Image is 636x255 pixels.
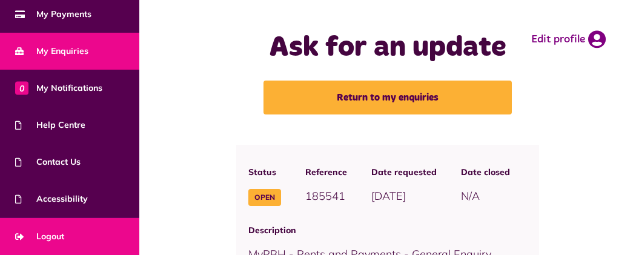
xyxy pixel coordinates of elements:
[15,82,102,94] span: My Notifications
[305,166,347,179] span: Reference
[305,189,345,203] span: 185541
[15,81,28,94] span: 0
[248,189,281,206] span: Open
[15,8,91,21] span: My Payments
[248,224,527,237] span: Description
[371,166,437,179] span: Date requested
[15,230,64,243] span: Logout
[531,30,606,48] a: Edit profile
[461,166,510,179] span: Date closed
[15,193,88,205] span: Accessibility
[15,45,88,58] span: My Enquiries
[461,189,480,203] span: N/A
[15,119,85,131] span: Help Centre
[15,156,81,168] span: Contact Us
[248,166,281,179] span: Status
[371,189,406,203] span: [DATE]
[197,30,578,65] h1: Ask for an update
[263,81,512,114] a: Return to my enquiries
